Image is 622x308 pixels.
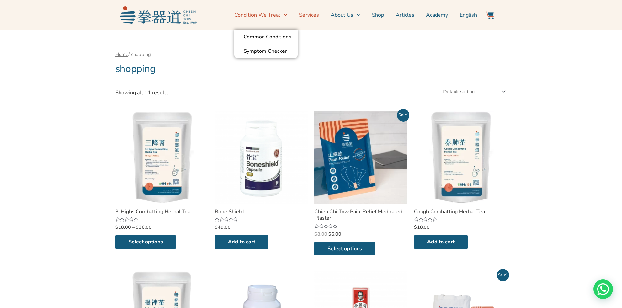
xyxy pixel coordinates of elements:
[215,111,308,204] img: Bone Shield
[414,235,468,249] a: Add to cart: “Cough Combatting Herbal Tea”
[372,7,384,23] a: Shop
[396,7,414,23] a: Articles
[115,63,507,75] h1: shopping
[115,224,131,230] bdi: 18.00
[328,231,331,237] span: $
[314,242,375,256] a: Select options for “Chien Chi Tow Pain-Relief Medicated Plaster”
[115,208,208,215] a: 3-Highs Combatting Herbal Tea
[115,51,128,58] a: Home
[215,224,218,230] span: $
[331,7,360,23] a: About Us
[397,109,409,121] span: Sale!
[414,208,507,215] a: Cough Combatting Herbal Tea
[497,269,509,281] span: Sale!
[328,231,341,237] bdi: 6.00
[115,51,507,58] nav: Breadcrumb
[132,224,135,230] span: –
[426,7,448,23] a: Academy
[234,30,298,58] ul: Condition We Treat
[136,224,139,230] span: $
[115,90,169,95] p: Showing all 11 results
[314,231,327,237] bdi: 8.00
[314,111,407,204] img: Chien Chi Tow Pain-Relief Medicated Plaster
[234,30,298,44] a: Common Conditions
[115,224,118,230] span: $
[136,224,152,230] bdi: 36.00
[115,111,208,204] img: 3-Highs Combatting Herbal Tea
[314,231,317,237] span: $
[234,7,287,23] a: Condition We Treat
[215,224,231,230] bdi: 49.00
[200,7,477,23] nav: Menu
[215,235,268,249] a: Add to cart: “Bone Shield”
[460,11,477,19] span: English
[234,44,298,58] a: Symptom Checker
[460,7,477,23] a: English
[414,224,430,230] bdi: 18.00
[439,85,507,98] select: Shop order
[414,111,507,204] img: Cough Combatting Herbal Tea
[314,208,407,222] a: Chien Chi Tow Pain-Relief Medicated Plaster
[115,235,176,249] a: Select options for “3-Highs Combatting Herbal Tea”
[299,7,319,23] a: Services
[215,208,308,215] a: Bone Shield
[486,11,494,19] img: Website Icon-03
[414,224,417,230] span: $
